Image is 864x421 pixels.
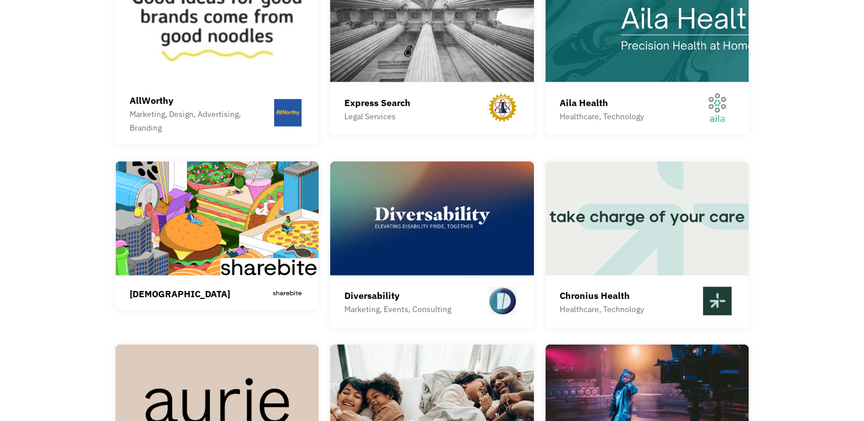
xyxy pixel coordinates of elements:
div: Chronius Health [560,289,644,302]
div: Marketing, Events, Consulting [344,302,451,316]
a: [DEMOGRAPHIC_DATA] [115,161,319,310]
a: DiversabilityMarketing, Events, Consulting [330,161,534,327]
div: Healthcare, Technology [560,302,644,316]
div: AllWorthy [130,94,271,107]
div: Healthcare, Technology [560,110,644,123]
div: Diversability [344,289,451,302]
div: Aila Health [560,96,644,110]
div: Marketing, Design, Advertising, Branding [130,107,271,135]
div: [DEMOGRAPHIC_DATA] [130,287,230,301]
div: Legal Services [344,110,411,123]
div: Express Search [344,96,411,110]
a: Chronius HealthHealthcare, Technology [545,161,749,327]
